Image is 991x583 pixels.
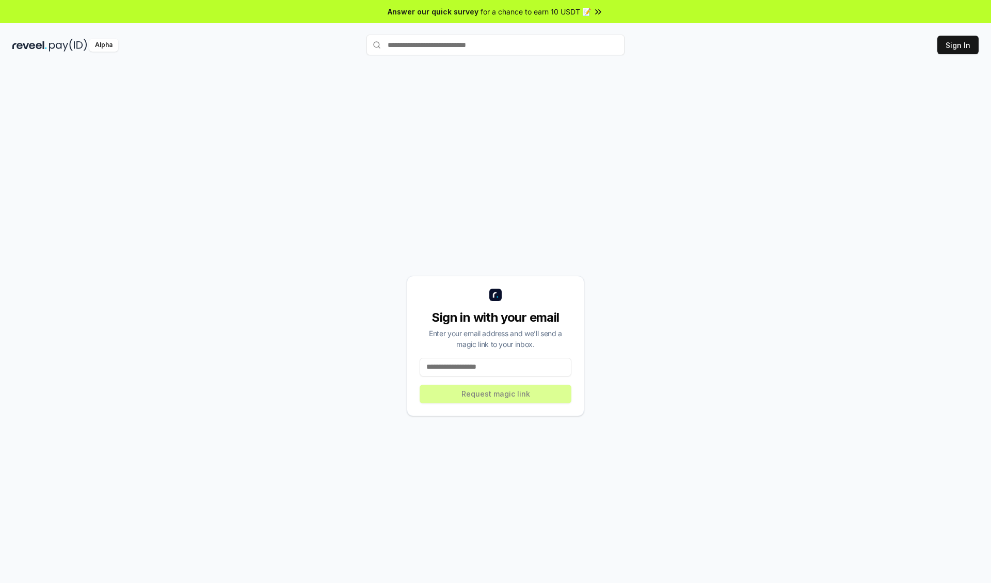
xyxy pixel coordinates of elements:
div: Enter your email address and we’ll send a magic link to your inbox. [420,328,571,350]
button: Sign In [937,36,979,54]
div: Alpha [89,39,118,52]
span: Answer our quick survey [388,6,478,17]
img: reveel_dark [12,39,47,52]
img: logo_small [489,289,502,301]
div: Sign in with your email [420,309,571,326]
img: pay_id [49,39,87,52]
span: for a chance to earn 10 USDT 📝 [481,6,591,17]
